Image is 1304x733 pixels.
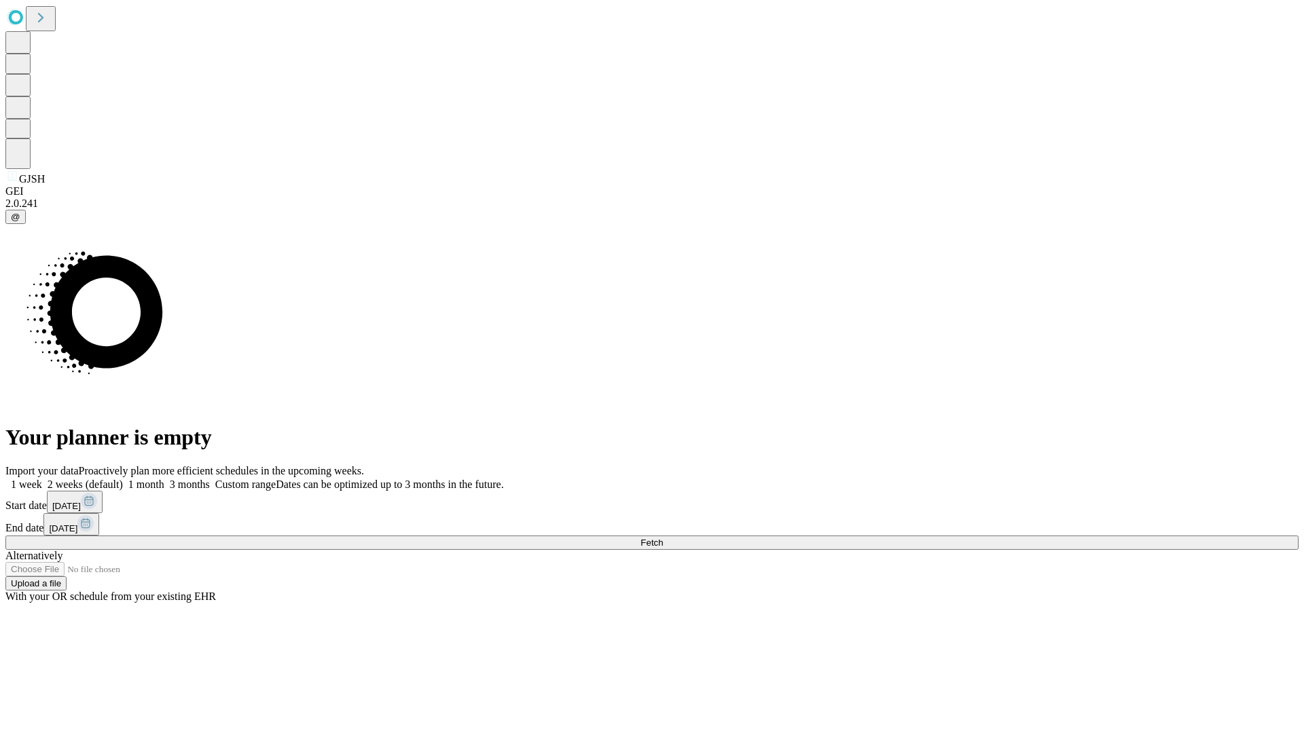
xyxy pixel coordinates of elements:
div: Start date [5,491,1299,513]
button: Upload a file [5,576,67,590]
span: Alternatively [5,550,62,561]
span: 1 week [11,478,42,490]
span: With your OR schedule from your existing EHR [5,590,216,602]
span: [DATE] [49,523,77,533]
div: 2.0.241 [5,198,1299,210]
div: End date [5,513,1299,535]
span: 1 month [128,478,164,490]
span: 3 months [170,478,210,490]
button: @ [5,210,26,224]
span: Import your data [5,465,79,476]
button: [DATE] [47,491,103,513]
h1: Your planner is empty [5,425,1299,450]
span: @ [11,212,20,222]
span: GJSH [19,173,45,185]
span: Custom range [215,478,276,490]
button: Fetch [5,535,1299,550]
span: Proactively plan more efficient schedules in the upcoming weeks. [79,465,364,476]
div: GEI [5,185,1299,198]
span: [DATE] [52,501,81,511]
button: [DATE] [43,513,99,535]
span: 2 weeks (default) [48,478,123,490]
span: Fetch [640,538,663,548]
span: Dates can be optimized up to 3 months in the future. [276,478,503,490]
